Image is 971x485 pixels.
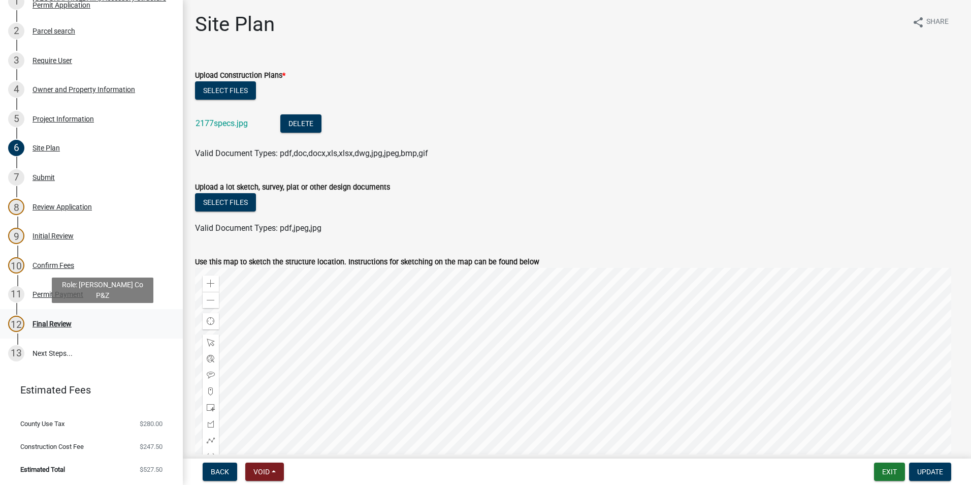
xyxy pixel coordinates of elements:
span: County Use Tax [20,420,64,427]
div: Submit [33,174,55,181]
wm-modal-confirm: Delete Document [280,119,321,129]
div: 4 [8,81,24,98]
span: Share [926,16,949,28]
span: $247.50 [140,443,163,450]
button: Update [909,463,951,481]
span: $280.00 [140,420,163,427]
div: Find my location [203,313,219,329]
div: Confirm Fees [33,262,74,269]
div: 8 [8,199,24,215]
div: Owner and Property Information [33,86,135,93]
div: 3 [8,52,24,69]
div: 9 [8,228,24,244]
div: 5 [8,111,24,127]
div: 6 [8,140,24,156]
span: Valid Document Types: pdf,doc,docx,xls,xlsx,dwg,jpg,jpeg,bmp,gif [195,148,428,158]
div: Project Information [33,115,94,123]
label: Upload a lot sketch, survey, plat or other design documents [195,184,390,191]
span: Valid Document Types: pdf,jpeg,jpg [195,223,321,233]
button: Back [203,463,237,481]
a: 2177specs.jpg [196,118,248,128]
div: Site Plan [33,144,60,151]
span: Update [917,468,943,476]
div: Zoom in [203,276,219,292]
button: shareShare [904,12,957,32]
span: Construction Cost Fee [20,443,84,450]
span: Estimated Total [20,466,65,473]
div: 7 [8,169,24,186]
div: 12 [8,316,24,332]
div: Initial Review [33,232,74,239]
button: Select files [195,193,256,211]
button: Exit [874,463,905,481]
div: 2 [8,23,24,39]
button: Delete [280,114,321,133]
div: Final Review [33,320,72,327]
div: 11 [8,286,24,302]
label: Use this map to sketch the structure location. Instructions for sketching on the map can be found... [195,259,539,266]
span: Void [253,468,270,476]
span: Back [211,468,229,476]
h1: Site Plan [195,12,275,37]
div: 10 [8,257,24,274]
button: Select files [195,81,256,100]
div: Zoom out [203,292,219,308]
i: share [912,16,924,28]
div: Review Application [33,203,92,210]
a: Estimated Fees [8,380,167,400]
div: Permit Payment [33,291,83,298]
div: 13 [8,345,24,361]
label: Upload Construction Plans [195,72,285,79]
div: Parcel search [33,27,75,35]
div: Require User [33,57,72,64]
button: Void [245,463,284,481]
span: $527.50 [140,466,163,473]
div: Role: [PERSON_NAME] Co P&Z [52,278,153,303]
